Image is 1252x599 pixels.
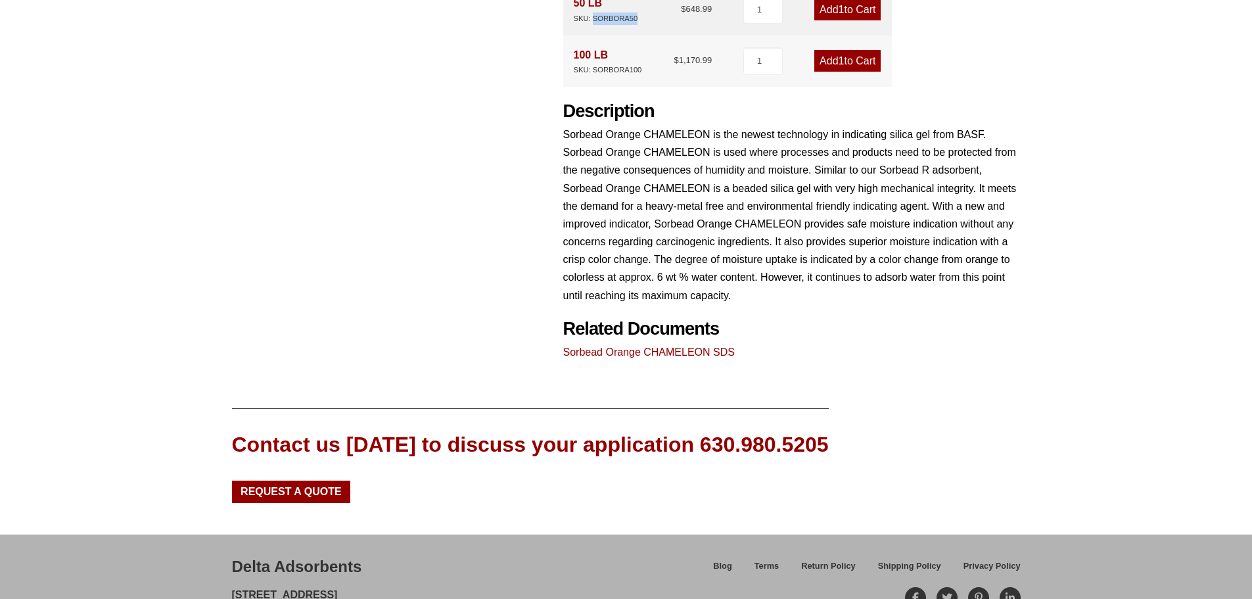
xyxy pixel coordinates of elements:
[963,562,1021,571] span: Privacy Policy
[702,559,743,582] a: Blog
[232,556,362,578] div: Delta Adsorbents
[952,559,1021,582] a: Privacy Policy
[754,562,779,571] span: Terms
[563,347,735,358] a: Sorbead Orange CHAMELEON SDS
[241,487,342,497] span: Request a Quote
[232,481,351,503] a: Request a Quote
[839,55,845,66] span: 1
[814,50,881,72] a: Add1to Cart
[839,4,845,15] span: 1
[681,4,712,14] bdi: 648.99
[801,562,856,571] span: Return Policy
[574,12,638,25] div: SKU: SORBORA50
[867,559,952,582] a: Shipping Policy
[574,46,642,76] div: 100 LB
[713,562,731,571] span: Blog
[574,64,642,76] div: SKU: SORBORA100
[674,55,678,65] span: $
[563,126,1021,304] p: Sorbead Orange CHAMELEON is the newest technology in indicating silica gel from BASF. Sorbead Ora...
[743,559,790,582] a: Terms
[878,562,941,571] span: Shipping Policy
[563,101,1021,122] h2: Description
[681,4,685,14] span: $
[232,430,829,460] div: Contact us [DATE] to discuss your application 630.980.5205
[674,55,712,65] bdi: 1,170.99
[790,559,867,582] a: Return Policy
